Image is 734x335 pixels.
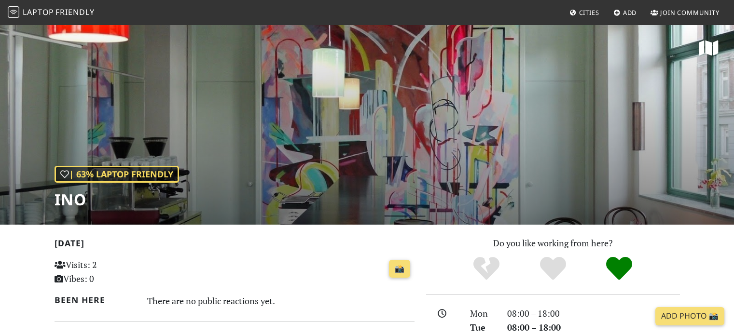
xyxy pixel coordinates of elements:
span: Add [623,8,637,17]
a: Add [609,4,641,21]
a: LaptopFriendly LaptopFriendly [8,4,95,21]
div: There are no public reactions yet. [147,293,415,308]
div: Definitely! [586,255,652,282]
p: Do you like working from here? [426,236,680,250]
div: Mon [464,307,501,321]
h2: Been here [55,295,136,305]
a: 📸 [389,260,410,278]
div: Tue [464,321,501,335]
span: Laptop [23,7,54,17]
div: No [453,255,520,282]
img: LaptopFriendly [8,6,19,18]
a: Cities [566,4,603,21]
span: Cities [579,8,599,17]
p: Visits: 2 Vibes: 0 [55,258,167,286]
span: Join Community [660,8,720,17]
div: Yes [520,255,586,282]
div: 08:00 – 18:00 [501,307,686,321]
a: Add Photo 📸 [655,307,724,325]
a: Join Community [647,4,723,21]
h2: [DATE] [55,238,415,252]
div: | 63% Laptop Friendly [55,166,179,183]
span: Friendly [55,7,94,17]
div: 08:00 – 18:00 [501,321,686,335]
h1: INO [55,190,179,209]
